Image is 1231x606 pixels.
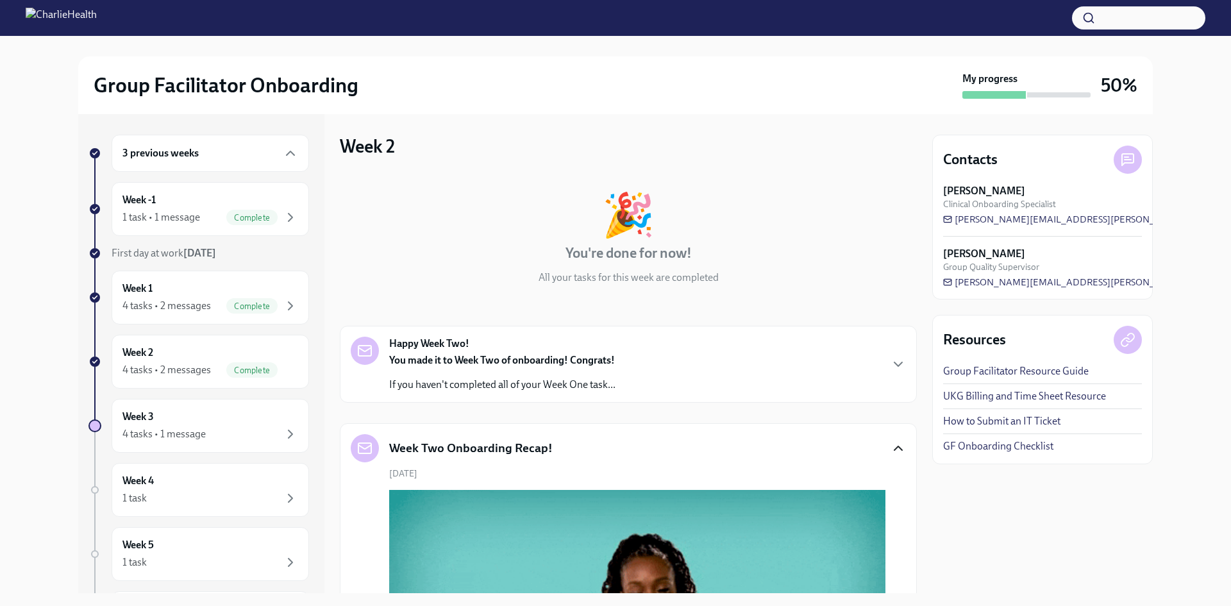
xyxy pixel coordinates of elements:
div: 1 task • 1 message [122,210,200,224]
span: [DATE] [389,467,417,480]
a: Week 51 task [88,527,309,581]
strong: [DATE] [183,247,216,259]
a: First day at work[DATE] [88,246,309,260]
h6: Week -1 [122,193,156,207]
strong: [PERSON_NAME] [943,247,1025,261]
strong: Happy Week Two! [389,337,469,351]
div: 3 previous weeks [112,135,309,172]
a: Week -11 task • 1 messageComplete [88,182,309,236]
h4: You're done for now! [565,244,692,263]
a: UKG Billing and Time Sheet Resource [943,389,1106,403]
a: Week 34 tasks • 1 message [88,399,309,453]
h6: Week 3 [122,410,154,424]
div: 1 task [122,491,147,505]
span: Group Quality Supervisor [943,261,1039,273]
div: 4 tasks • 2 messages [122,299,211,313]
span: First day at work [112,247,216,259]
h6: Week 1 [122,282,153,296]
h6: Week 2 [122,346,153,360]
h4: Resources [943,330,1006,349]
h5: Week Two Onboarding Recap! [389,440,553,457]
h6: 3 previous weeks [122,146,199,160]
div: 🎉 [602,194,655,236]
span: Complete [226,213,278,223]
h3: Week 2 [340,135,395,158]
a: How to Submit an IT Ticket [943,414,1060,428]
span: Complete [226,366,278,375]
h6: Week 4 [122,474,154,488]
div: 4 tasks • 2 messages [122,363,211,377]
a: Week 24 tasks • 2 messagesComplete [88,335,309,389]
p: All your tasks for this week are completed [539,271,719,285]
h4: Contacts [943,150,998,169]
div: 1 task [122,555,147,569]
p: If you haven't completed all of your Week One task... [389,378,615,392]
strong: [PERSON_NAME] [943,184,1025,198]
a: Week 41 task [88,463,309,517]
h3: 50% [1101,74,1137,97]
strong: You made it to Week Two of onboarding! Congrats! [389,354,615,366]
a: GF Onboarding Checklist [943,439,1053,453]
a: Group Facilitator Resource Guide [943,364,1089,378]
a: Week 14 tasks • 2 messagesComplete [88,271,309,324]
h2: Group Facilitator Onboarding [94,72,358,98]
span: Clinical Onboarding Specialist [943,198,1056,210]
strong: My progress [962,72,1017,86]
div: 4 tasks • 1 message [122,427,206,441]
span: Complete [226,301,278,311]
h6: Week 5 [122,538,154,552]
img: CharlieHealth [26,8,97,28]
